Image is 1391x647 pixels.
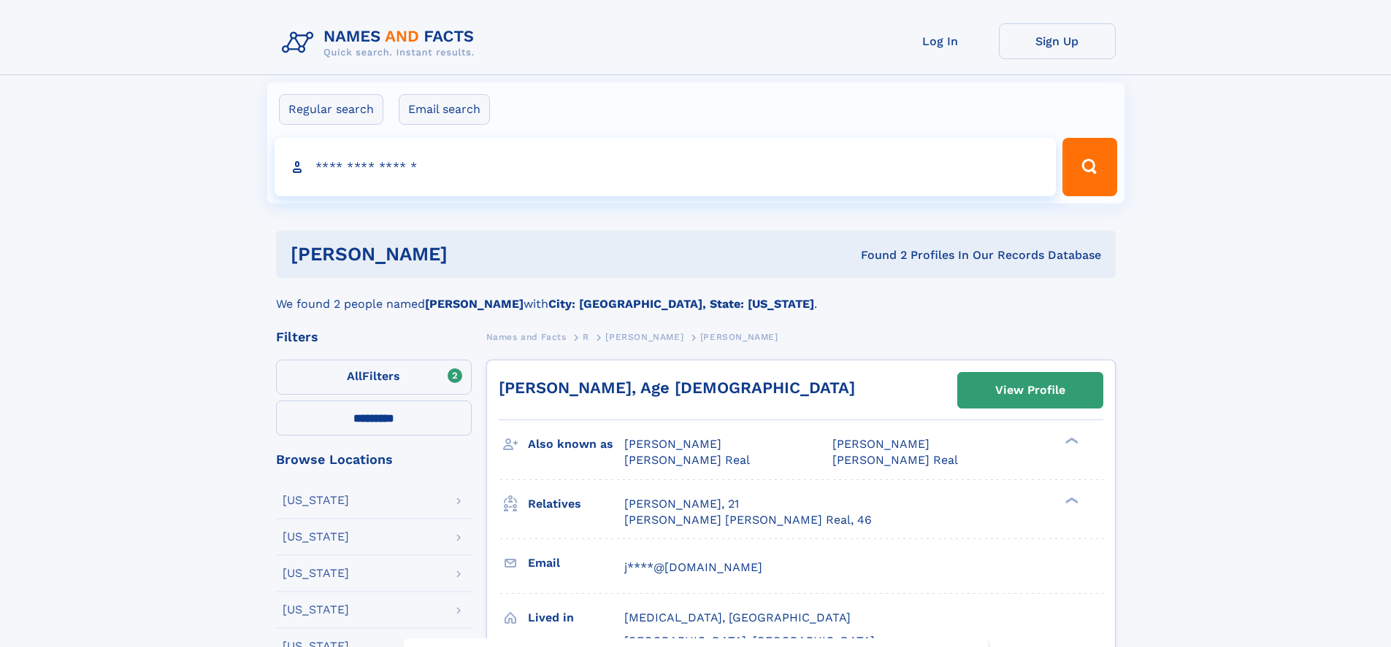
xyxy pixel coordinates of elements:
[283,531,349,543] div: [US_STATE]
[832,437,930,451] span: [PERSON_NAME]
[605,328,683,346] a: [PERSON_NAME]
[499,379,855,397] a: [PERSON_NAME], Age [DEMOGRAPHIC_DATA]
[1062,138,1116,196] button: Search Button
[276,360,472,395] label: Filters
[1062,436,1079,446] div: ❯
[832,453,958,467] span: [PERSON_NAME] Real
[700,332,778,342] span: [PERSON_NAME]
[624,496,739,512] a: [PERSON_NAME], 21
[528,605,624,630] h3: Lived in
[882,23,999,59] a: Log In
[283,495,349,506] div: [US_STATE]
[291,245,654,263] h1: [PERSON_NAME]
[276,330,472,344] div: Filters
[624,512,872,528] a: [PERSON_NAME] [PERSON_NAME] Real, 46
[999,23,1116,59] a: Sign Up
[528,551,624,576] h3: Email
[528,432,624,457] h3: Also known as
[279,94,383,125] label: Regular search
[995,373,1065,407] div: View Profile
[276,278,1116,313] div: We found 2 people named with .
[275,138,1057,196] input: search input
[276,453,472,466] div: Browse Locations
[605,332,683,342] span: [PERSON_NAME]
[624,437,721,451] span: [PERSON_NAME]
[624,453,750,467] span: [PERSON_NAME] Real
[486,328,567,346] a: Names and Facts
[654,247,1101,263] div: Found 2 Profiles In Our Records Database
[283,604,349,616] div: [US_STATE]
[283,567,349,579] div: [US_STATE]
[583,332,589,342] span: R
[583,328,589,346] a: R
[425,297,524,311] b: [PERSON_NAME]
[347,369,362,383] span: All
[276,23,486,63] img: Logo Names and Facts
[399,94,490,125] label: Email search
[624,611,851,624] span: [MEDICAL_DATA], [GEOGRAPHIC_DATA]
[958,373,1103,408] a: View Profile
[1062,495,1079,505] div: ❯
[548,297,814,311] b: City: [GEOGRAPHIC_DATA], State: [US_STATE]
[528,492,624,516] h3: Relatives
